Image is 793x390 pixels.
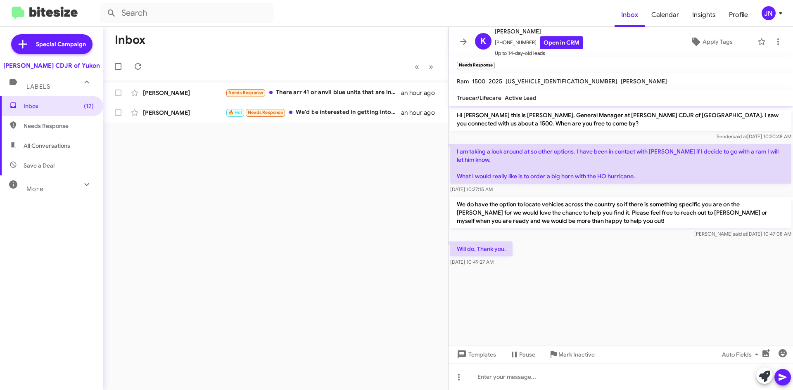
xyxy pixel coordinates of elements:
div: We'd be interested in getting into a lower payment with a car [226,108,401,117]
p: We do have the option to locate vehicles across the country so if there is something specific you... [450,197,791,228]
div: [PERSON_NAME] [143,109,226,117]
button: Pause [503,347,542,362]
a: Special Campaign [11,34,93,54]
span: 🔥 Hot [228,110,242,115]
h1: Inbox [115,33,145,47]
span: Mark Inactive [558,347,595,362]
span: More [26,185,43,193]
button: Previous [410,58,424,75]
div: an hour ago [401,109,442,117]
input: Search [100,3,273,23]
span: » [429,61,433,72]
a: Profile [722,3,755,27]
span: [PERSON_NAME] [DATE] 10:47:08 AM [694,231,791,237]
button: JN [755,6,784,20]
p: Will do. Thank you. [450,241,513,256]
span: Needs Response [248,110,283,115]
span: (12) [84,102,94,110]
a: Inbox [615,3,645,27]
span: 1500 [472,78,485,85]
span: Needs Response [24,122,94,130]
span: Save a Deal [24,161,55,170]
span: Labels [26,83,50,90]
button: Next [424,58,438,75]
nav: Page navigation example [410,58,438,75]
span: K [480,35,486,48]
div: [PERSON_NAME] [143,89,226,97]
span: [PERSON_NAME] [495,26,583,36]
button: Templates [449,347,503,362]
span: Needs Response [228,90,264,95]
span: [US_VEHICLE_IDENTIFICATION_NUMBER] [506,78,617,85]
span: 2025 [489,78,502,85]
a: Calendar [645,3,686,27]
div: [PERSON_NAME] CDJR of Yukon [3,61,100,70]
span: Pause [519,347,535,362]
span: Ram [457,78,469,85]
span: Sender [DATE] 10:20:48 AM [717,133,791,139]
span: [PHONE_NUMBER] [495,36,583,49]
div: There arr 41 or anvil blue units that are in [GEOGRAPHIC_DATA] that I looked at online [226,88,401,97]
span: « [415,61,419,72]
p: Hi [PERSON_NAME] this is [PERSON_NAME], General Manager at [PERSON_NAME] CDJR of [GEOGRAPHIC_DATA... [450,108,791,131]
span: Special Campaign [36,40,86,48]
span: All Conversations [24,142,70,150]
button: Mark Inactive [542,347,601,362]
span: [PERSON_NAME] [621,78,667,85]
span: Inbox [24,102,94,110]
span: [DATE] 10:27:15 AM [450,186,493,192]
div: JN [762,6,776,20]
span: Templates [455,347,496,362]
a: Insights [686,3,722,27]
div: an hour ago [401,89,442,97]
button: Auto Fields [715,347,768,362]
span: Apply Tags [703,34,733,49]
button: Apply Tags [669,34,753,49]
a: Open in CRM [540,36,583,49]
p: I am taking a look around at so other options. I have been in contact with [PERSON_NAME] if I dec... [450,144,791,184]
span: [DATE] 10:49:27 AM [450,259,494,265]
span: said at [733,231,747,237]
span: Active Lead [505,94,537,102]
span: Up to 14-day-old leads [495,49,583,57]
small: Needs Response [457,62,495,69]
span: said at [733,133,747,139]
span: Truecar/Lifecare [457,94,501,102]
span: Auto Fields [722,347,762,362]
